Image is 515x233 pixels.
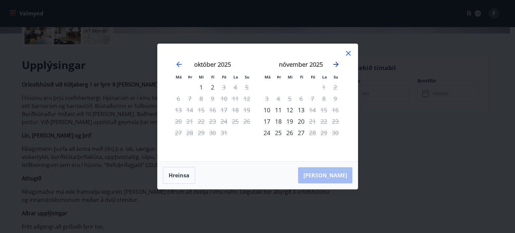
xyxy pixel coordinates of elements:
[307,127,318,138] td: Not available. föstudagur, 28. nóvember 2025
[273,127,284,138] td: þriðjudagur, 25. nóvember 2025
[311,74,315,79] small: Fö
[207,81,218,93] div: 2
[273,93,284,104] td: Not available. þriðjudagur, 4. nóvember 2025
[184,127,195,138] td: Not available. þriðjudagur, 28. október 2025
[207,116,218,127] td: Not available. fimmtudagur, 23. október 2025
[332,60,340,68] div: Move forward to switch to the next month.
[218,81,230,93] td: Not available. föstudagur, 3. október 2025
[284,104,295,116] div: 12
[230,104,241,116] td: Not available. laugardagur, 18. október 2025
[195,81,207,93] td: miðvikudagur, 1. október 2025
[300,74,303,79] small: Fi
[273,104,284,116] div: 11
[330,116,341,127] td: Not available. sunnudagur, 23. nóvember 2025
[194,60,231,68] strong: október 2025
[184,93,195,104] td: Not available. þriðjudagur, 7. október 2025
[195,93,207,104] td: Not available. miðvikudagur, 8. október 2025
[273,116,284,127] div: 18
[230,81,241,93] td: Not available. laugardagur, 4. október 2025
[295,116,307,127] div: 20
[307,116,318,127] div: Aðeins útritun í boði
[318,81,330,93] td: Not available. laugardagur, 1. nóvember 2025
[284,116,295,127] div: 19
[218,104,230,116] td: Not available. föstudagur, 17. október 2025
[218,81,230,93] div: Aðeins útritun í boði
[273,127,284,138] div: 25
[295,127,307,138] div: 27
[199,74,204,79] small: Mi
[184,104,195,116] td: Not available. þriðjudagur, 14. október 2025
[295,93,307,104] td: Not available. fimmtudagur, 6. nóvember 2025
[307,104,318,116] td: Not available. föstudagur, 14. nóvember 2025
[295,127,307,138] td: fimmtudagur, 27. nóvember 2025
[233,74,238,79] small: La
[241,81,252,93] td: Not available. sunnudagur, 5. október 2025
[295,104,307,116] div: 13
[218,93,230,104] td: Not available. föstudagur, 10. október 2025
[261,93,273,104] td: Not available. mánudagur, 3. nóvember 2025
[195,104,207,116] td: Not available. miðvikudagur, 15. október 2025
[207,104,218,116] td: Not available. fimmtudagur, 16. október 2025
[207,127,218,138] td: Not available. fimmtudagur, 30. október 2025
[330,81,341,93] td: Not available. sunnudagur, 2. nóvember 2025
[261,127,273,138] div: Aðeins innritun í boði
[307,116,318,127] td: Not available. föstudagur, 21. nóvember 2025
[173,127,184,138] td: Not available. mánudagur, 27. október 2025
[211,74,215,79] small: Fi
[318,116,330,127] td: Not available. laugardagur, 22. nóvember 2025
[241,116,252,127] td: Not available. sunnudagur, 26. október 2025
[261,116,273,127] td: mánudagur, 17. nóvember 2025
[245,74,249,79] small: Su
[195,127,207,138] td: Not available. miðvikudagur, 29. október 2025
[176,74,182,79] small: Má
[241,104,252,116] td: Not available. sunnudagur, 19. október 2025
[307,127,318,138] div: Aðeins útritun í boði
[261,127,273,138] td: mánudagur, 24. nóvember 2025
[207,81,218,93] td: fimmtudagur, 2. október 2025
[173,116,184,127] td: Not available. mánudagur, 20. október 2025
[173,93,184,104] td: Not available. mánudagur, 6. október 2025
[188,74,192,79] small: Þr
[330,93,341,104] td: Not available. sunnudagur, 9. nóvember 2025
[230,93,241,104] td: Not available. laugardagur, 11. október 2025
[279,60,323,68] strong: nóvember 2025
[218,116,230,127] td: Not available. föstudagur, 24. október 2025
[307,104,318,116] div: Aðeins útritun í boði
[195,81,207,93] div: 1
[166,52,350,153] div: Calendar
[273,116,284,127] td: þriðjudagur, 18. nóvember 2025
[318,93,330,104] td: Not available. laugardagur, 8. nóvember 2025
[230,116,241,127] td: Not available. laugardagur, 25. október 2025
[175,60,183,68] div: Move backward to switch to the previous month.
[284,104,295,116] td: miðvikudagur, 12. nóvember 2025
[284,127,295,138] div: 26
[288,74,293,79] small: Mi
[222,74,226,79] small: Fö
[330,127,341,138] td: Not available. sunnudagur, 30. nóvember 2025
[334,74,338,79] small: Su
[318,104,330,116] td: Not available. laugardagur, 15. nóvember 2025
[277,74,281,79] small: Þr
[265,74,271,79] small: Má
[295,104,307,116] td: fimmtudagur, 13. nóvember 2025
[261,116,273,127] div: Aðeins innritun í boði
[261,104,273,116] td: mánudagur, 10. nóvember 2025
[184,116,195,127] td: Not available. þriðjudagur, 21. október 2025
[241,93,252,104] td: Not available. sunnudagur, 12. október 2025
[173,104,184,116] td: Not available. mánudagur, 13. október 2025
[318,127,330,138] td: Not available. laugardagur, 29. nóvember 2025
[284,93,295,104] td: Not available. miðvikudagur, 5. nóvember 2025
[207,93,218,104] td: Not available. fimmtudagur, 9. október 2025
[322,74,327,79] small: La
[218,127,230,138] td: Not available. föstudagur, 31. október 2025
[284,127,295,138] td: miðvikudagur, 26. nóvember 2025
[261,104,273,116] div: Aðeins innritun í boði
[284,116,295,127] td: miðvikudagur, 19. nóvember 2025
[295,116,307,127] td: fimmtudagur, 20. nóvember 2025
[195,116,207,127] td: Not available. miðvikudagur, 22. október 2025
[307,93,318,104] td: Not available. föstudagur, 7. nóvember 2025
[273,104,284,116] td: þriðjudagur, 11. nóvember 2025
[330,104,341,116] td: Not available. sunnudagur, 16. nóvember 2025
[163,167,195,184] button: Hreinsa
